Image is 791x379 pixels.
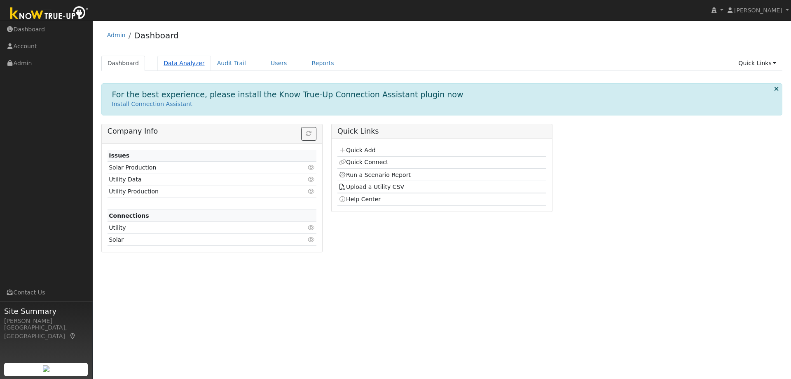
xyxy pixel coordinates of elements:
i: Click to view [308,177,315,182]
a: Data Analyzer [157,56,211,71]
td: Utility Data [108,174,283,186]
a: Upload a Utility CSV [339,184,404,190]
a: Dashboard [134,31,179,40]
img: Know True-Up [6,5,93,23]
a: Quick Add [339,147,375,153]
a: Run a Scenario Report [339,172,411,178]
a: Audit Trail [211,56,252,71]
h5: Company Info [108,127,316,136]
td: Utility Production [108,186,283,198]
h1: For the best experience, please install the Know True-Up Connection Assistant plugin now [112,90,463,99]
strong: Connections [109,212,149,219]
a: Dashboard [101,56,145,71]
div: [PERSON_NAME] [4,317,88,325]
a: Reports [306,56,340,71]
img: retrieve [43,365,49,372]
a: Quick Links [732,56,782,71]
td: Solar [108,234,283,246]
span: [PERSON_NAME] [734,7,782,14]
i: Click to view [308,165,315,170]
i: Click to view [308,225,315,231]
a: Help Center [339,196,381,202]
div: [GEOGRAPHIC_DATA], [GEOGRAPHIC_DATA] [4,323,88,341]
span: Site Summary [4,306,88,317]
td: Utility [108,222,283,234]
i: Click to view [308,188,315,194]
a: Quick Connect [339,159,388,165]
a: Admin [107,32,126,38]
a: Install Connection Assistant [112,101,192,107]
h5: Quick Links [337,127,546,136]
i: Click to view [308,237,315,242]
td: Solar Production [108,162,283,174]
a: Map [69,333,77,339]
a: Users [264,56,293,71]
strong: Issues [109,152,129,159]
